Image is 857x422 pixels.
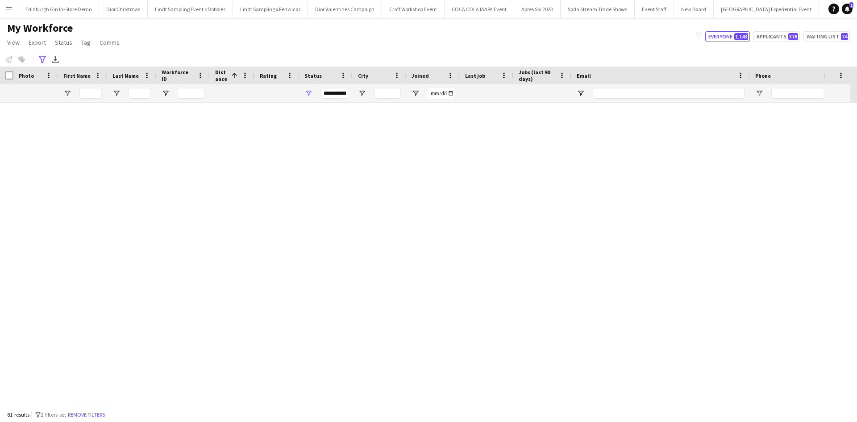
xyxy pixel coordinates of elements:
input: First Name Filter Input [79,88,102,99]
span: Status [55,38,72,46]
button: Soda Stream Trade Shows [561,0,635,18]
span: Export [29,38,46,46]
span: 1 [849,2,853,8]
span: Tag [81,38,91,46]
button: New Board [674,0,714,18]
button: Remove filters [66,410,107,420]
span: My Workforce [7,21,73,35]
input: Joined Filter Input [428,88,454,99]
button: Craft Workshop Event [382,0,445,18]
button: Lindt Sampling Event x Dobbies [148,0,233,18]
span: Last job [465,72,485,79]
button: Open Filter Menu [112,89,121,97]
span: Last Name [112,72,139,79]
span: Distance [215,69,228,82]
span: Status [304,72,322,79]
input: Last Name Filter Input [129,88,151,99]
span: 2 filters set [41,411,66,418]
button: Open Filter Menu [755,89,763,97]
a: Export [25,37,50,48]
input: Email Filter Input [593,88,745,99]
button: [GEOGRAPHIC_DATA] Experiential Event [714,0,819,18]
button: Waiting list74 [803,31,850,42]
button: Open Filter Menu [577,89,585,97]
button: Open Filter Menu [63,89,71,97]
span: Joined [412,72,429,79]
span: 1,143 [734,33,748,40]
button: Dior Christmas [99,0,148,18]
span: Email [577,72,591,79]
span: View [7,38,20,46]
button: COCA COLA IAAPA Event [445,0,514,18]
a: Status [51,37,76,48]
input: Workforce ID Filter Input [178,88,204,99]
span: Workforce ID [162,69,194,82]
app-action-btn: Advanced filters [37,54,48,65]
a: View [4,37,23,48]
button: Open Filter Menu [358,89,366,97]
input: City Filter Input [374,88,401,99]
span: Photo [19,72,34,79]
span: 378 [788,33,798,40]
a: Tag [78,37,94,48]
button: Event Staff [635,0,674,18]
button: Everyone1,143 [705,31,750,42]
button: Apres Ski 2023 [514,0,561,18]
a: Comms [96,37,123,48]
button: Applicants378 [753,31,800,42]
span: City [358,72,368,79]
button: Open Filter Menu [304,89,312,97]
span: 74 [841,33,848,40]
button: Open Filter Menu [162,89,170,97]
span: Comms [100,38,120,46]
button: Edinburgh Gin In-Store Demo [18,0,99,18]
button: Dior Valentines Campaign [308,0,382,18]
span: Jobs (last 90 days) [519,69,555,82]
span: First Name [63,72,91,79]
span: Phone [755,72,771,79]
a: 1 [842,4,853,14]
span: Rating [260,72,277,79]
button: Lindt Sampling x Fenwicks [233,0,308,18]
app-action-btn: Export XLSX [50,54,61,65]
button: Open Filter Menu [412,89,420,97]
